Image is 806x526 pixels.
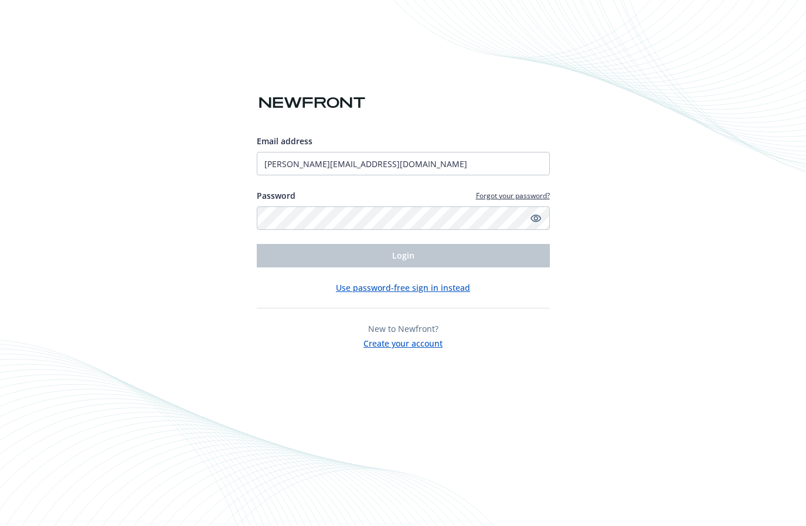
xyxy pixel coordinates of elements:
span: New to Newfront? [368,323,438,334]
button: Create your account [363,335,443,349]
label: Password [257,189,295,202]
a: Show password [529,211,543,225]
input: Enter your password [257,206,550,230]
button: Login [257,244,550,267]
button: Use password-free sign in instead [336,281,470,294]
img: Newfront logo [257,93,368,113]
span: Login [392,250,414,261]
a: Forgot your password? [476,191,550,201]
input: Enter your email [257,152,550,175]
span: Email address [257,135,312,147]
